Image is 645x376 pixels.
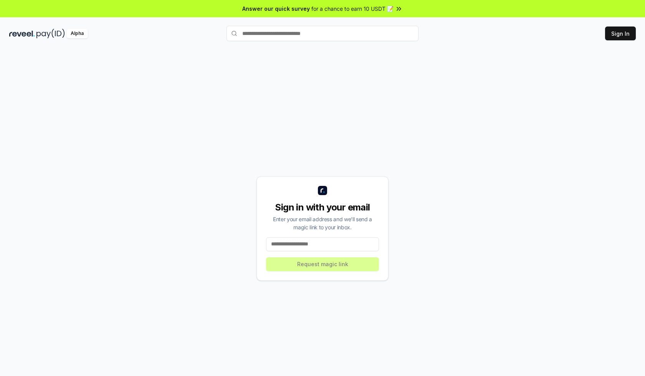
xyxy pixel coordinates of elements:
[318,186,327,195] img: logo_small
[605,27,636,40] button: Sign In
[242,5,310,13] span: Answer our quick survey
[36,29,65,38] img: pay_id
[266,201,379,214] div: Sign in with your email
[266,215,379,231] div: Enter your email address and we’ll send a magic link to your inbox.
[9,29,35,38] img: reveel_dark
[311,5,394,13] span: for a chance to earn 10 USDT 📝
[66,29,88,38] div: Alpha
